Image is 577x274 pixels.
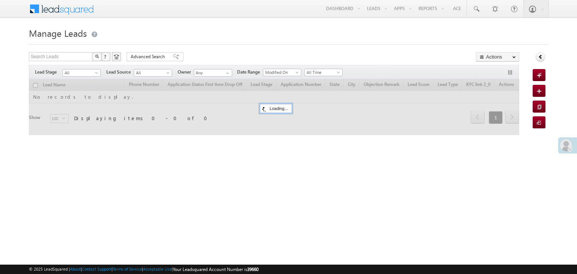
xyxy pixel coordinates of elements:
span: ? [104,53,107,60]
span: All [63,69,98,76]
a: All [62,69,101,77]
span: Owner [178,69,194,75]
a: Terms of Service [113,266,142,271]
span: © 2025 LeadSquared | | | | | [29,266,258,273]
a: Contact Support [82,266,112,271]
div: Loading... [260,104,292,113]
img: Search [95,54,99,58]
span: All [134,69,170,76]
span: Advanced Search [131,53,167,60]
span: Lead Source [106,69,134,75]
span: Lead Stage [35,69,62,75]
span: Date Range [237,69,263,75]
a: About [70,266,81,271]
span: All Time [305,69,340,76]
a: All Time [304,69,343,76]
button: Actions [476,52,519,62]
span: 39660 [247,266,258,272]
a: All [134,69,172,77]
span: Your Leadsquared Account Number is [173,266,258,272]
a: Modified On [263,69,301,76]
span: Manage Leads [29,27,87,39]
input: Type to Search [194,69,232,77]
a: Acceptable Use [143,266,172,271]
a: Show All Items [222,69,231,77]
span: Modified On [263,69,299,76]
button: ? [101,52,110,61]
